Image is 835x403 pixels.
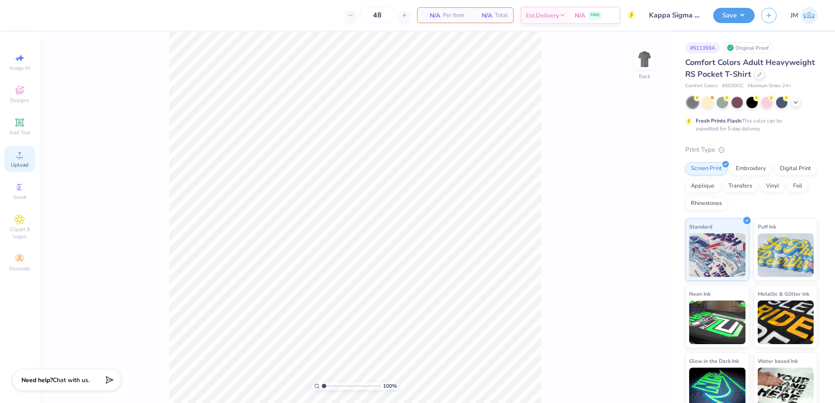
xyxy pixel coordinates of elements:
div: Screen Print [685,162,728,175]
span: JM [790,10,798,20]
span: Clipart & logos [4,226,35,240]
span: Comfort Colors [685,82,718,90]
span: N/A [423,11,440,20]
button: Save [713,8,755,23]
div: Back [639,72,650,80]
span: Comfort Colors Adult Heavyweight RS Pocket T-Shirt [685,57,815,79]
div: Applique [685,180,720,193]
div: Foil [787,180,808,193]
span: Designs [10,97,29,104]
span: Upload [11,161,28,168]
span: Minimum Order: 24 + [748,82,791,90]
span: Image AI [10,65,30,72]
span: Metallic & Glitter Ink [758,289,809,298]
div: This color can be expedited for 5 day delivery. [696,117,803,133]
span: Water based Ink [758,356,798,365]
img: Puff Ink [758,233,814,277]
span: Puff Ink [758,222,776,231]
input: – – [360,7,394,23]
div: Original Proof [725,42,773,53]
div: Embroidery [730,162,772,175]
input: Untitled Design [642,7,707,24]
div: # 511359A [685,42,720,53]
span: Greek [13,194,27,201]
span: N/A [575,11,585,20]
span: Est. Delivery [526,11,559,20]
span: N/A [475,11,492,20]
img: Standard [689,233,745,277]
img: Joshua Malaki [800,7,818,24]
a: JM [790,7,818,24]
span: Per Item [443,11,464,20]
strong: Fresh Prints Flash: [696,117,742,124]
span: Add Text [9,129,30,136]
div: Rhinestones [685,197,728,210]
span: 100 % [383,382,397,390]
span: Glow in the Dark Ink [689,356,739,365]
span: Decorate [9,265,30,272]
span: Total [495,11,508,20]
img: Neon Ink [689,301,745,344]
span: Standard [689,222,712,231]
img: Back [636,51,653,68]
span: # 6030CC [722,82,743,90]
div: Transfers [723,180,758,193]
span: FREE [590,12,600,18]
div: Print Type [685,145,818,155]
strong: Need help? [21,376,53,384]
span: Chat with us. [53,376,90,384]
span: Neon Ink [689,289,711,298]
div: Vinyl [760,180,785,193]
div: Digital Print [774,162,817,175]
img: Metallic & Glitter Ink [758,301,814,344]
